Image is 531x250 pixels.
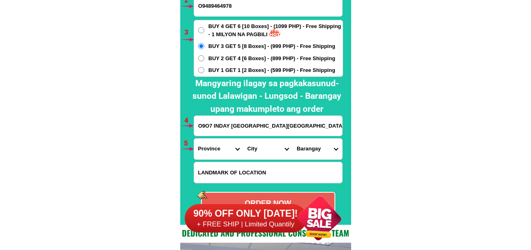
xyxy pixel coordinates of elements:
[243,139,293,159] select: Select district
[194,139,243,159] select: Select province
[184,115,194,126] h6: 4
[187,77,347,116] h2: Mangyaring ilagay sa pagkakasunud-sunod Lalawigan - Lungsod - Barangay upang makumpleto ang order
[208,54,335,63] span: BUY 2 GET 4 [6 Boxes] - (899 PHP) - Free Shipping
[208,42,335,50] span: BUY 3 GET 5 [8 Boxes] - (999 PHP) - Free Shipping
[198,43,204,49] input: BUY 3 GET 5 [8 Boxes] - (999 PHP) - Free Shipping
[208,22,343,38] span: BUY 4 GET 6 [10 Boxes] - (1099 PHP) - Free Shipping - 1 MILYON NA PAGBILI
[293,139,342,159] select: Select commune
[198,27,204,33] input: BUY 4 GET 6 [10 Boxes] - (1099 PHP) - Free Shipping - 1 MILYON NA PAGBILI
[198,67,204,73] input: BUY 1 GET 1 [2 Boxes] - (599 PHP) - Free Shipping
[198,55,204,61] input: BUY 2 GET 4 [6 Boxes] - (899 PHP) - Free Shipping
[185,208,307,220] h6: 90% OFF ONLY [DATE]!
[185,220,307,229] h6: + FREE SHIP | Limited Quantily
[180,227,351,239] h2: Dedicated and professional consulting team
[208,66,335,74] span: BUY 1 GET 1 [2 Boxes] - (599 PHP) - Free Shipping
[184,138,193,149] h6: 5
[194,116,342,136] input: Input address
[184,27,194,38] h6: 3
[194,162,342,183] input: Input LANDMARKOFLOCATION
